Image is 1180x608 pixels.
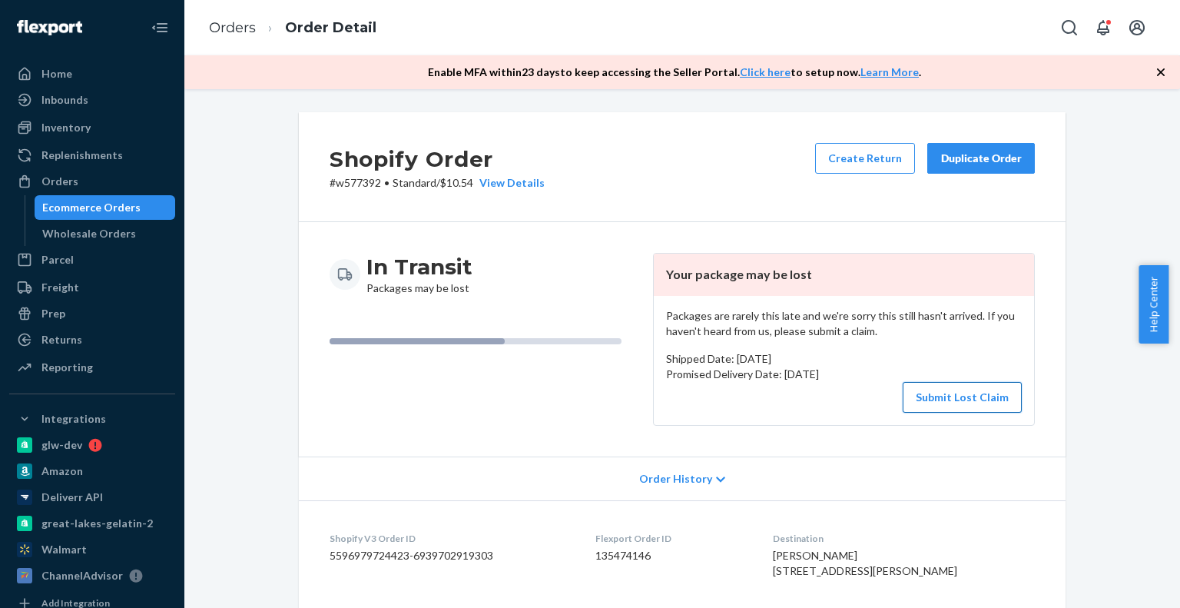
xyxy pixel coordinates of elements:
[9,61,175,86] a: Home
[666,308,1022,339] p: Packages are rarely this late and we're sorry this still hasn't arrived. If you haven't heard fro...
[330,548,571,563] dd: 5596979724423-6939702919303
[595,548,749,563] dd: 135474146
[9,459,175,483] a: Amazon
[41,332,82,347] div: Returns
[9,248,175,272] a: Parcel
[330,532,571,545] dt: Shopify V3 Order ID
[9,433,175,457] a: glw-dev
[815,143,915,174] button: Create Return
[773,532,1035,545] dt: Destination
[1139,265,1168,344] button: Help Center
[35,195,176,220] a: Ecommerce Orders
[9,407,175,431] button: Integrations
[35,221,176,246] a: Wholesale Orders
[17,20,82,35] img: Flexport logo
[41,148,123,163] div: Replenishments
[197,5,389,51] ol: breadcrumbs
[9,485,175,510] a: Deliverr API
[41,252,74,267] div: Parcel
[41,280,79,295] div: Freight
[330,175,545,191] p: # w577392 / $10.54
[41,411,106,427] div: Integrations
[1122,12,1152,43] button: Open account menu
[740,65,791,78] a: Click here
[209,19,256,36] a: Orders
[41,463,83,479] div: Amazon
[773,549,957,577] span: [PERSON_NAME] [STREET_ADDRESS][PERSON_NAME]
[41,516,153,531] div: great-lakes-gelatin-2
[366,253,472,281] h3: In Transit
[940,151,1022,166] div: Duplicate Order
[666,351,1022,367] p: Shipped Date: [DATE]
[42,226,136,241] div: Wholesale Orders
[41,437,82,453] div: glw-dev
[927,143,1035,174] button: Duplicate Order
[285,19,376,36] a: Order Detail
[41,568,123,583] div: ChannelAdvisor
[42,200,141,215] div: Ecommerce Orders
[41,92,88,108] div: Inbounds
[41,542,87,557] div: Walmart
[9,511,175,536] a: great-lakes-gelatin-2
[41,66,72,81] div: Home
[903,382,1022,413] button: Submit Lost Claim
[41,120,91,135] div: Inventory
[366,253,472,296] div: Packages may be lost
[639,471,712,487] span: Order History
[654,254,1034,296] header: Your package may be lost
[393,176,436,189] span: Standard
[41,306,65,321] div: Prep
[41,174,78,189] div: Orders
[9,115,175,140] a: Inventory
[9,88,175,112] a: Inbounds
[41,360,93,375] div: Reporting
[860,65,919,78] a: Learn More
[666,367,1022,382] p: Promised Delivery Date: [DATE]
[384,176,389,189] span: •
[330,143,545,175] h2: Shopify Order
[9,355,175,380] a: Reporting
[428,65,921,80] p: Enable MFA within 23 days to keep accessing the Seller Portal. to setup now. .
[9,169,175,194] a: Orders
[9,301,175,326] a: Prep
[9,143,175,168] a: Replenishments
[595,532,749,545] dt: Flexport Order ID
[1054,12,1085,43] button: Open Search Box
[9,537,175,562] a: Walmart
[9,563,175,588] a: ChannelAdvisor
[41,490,103,505] div: Deliverr API
[9,275,175,300] a: Freight
[1088,12,1119,43] button: Open notifications
[473,175,545,191] button: View Details
[144,12,175,43] button: Close Navigation
[9,327,175,352] a: Returns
